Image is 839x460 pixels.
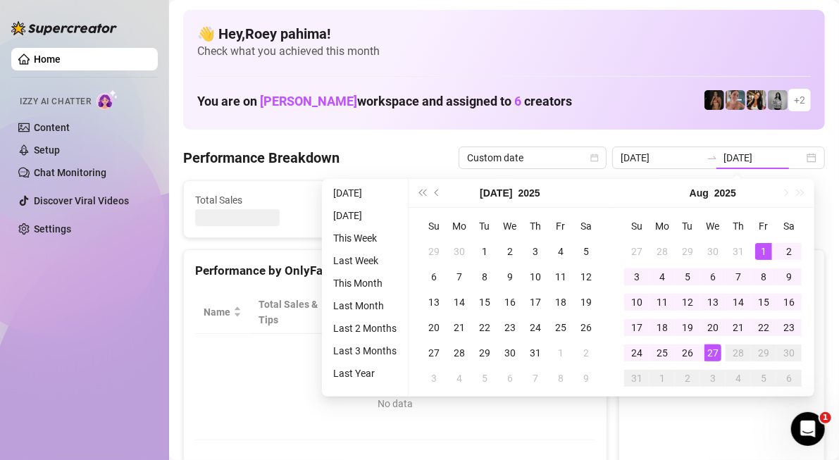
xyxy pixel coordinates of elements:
th: Sales / Hour [430,291,502,334]
div: No data [209,396,581,411]
div: Sales by OnlyFans Creator [630,261,813,280]
span: 1 [820,412,831,423]
span: to [707,152,718,163]
img: AdelDahan [747,90,766,110]
input: Start date [621,150,701,166]
th: Name [195,291,250,334]
span: Name [204,304,230,320]
div: Est. Hours Worked [347,297,410,328]
span: Custom date [467,147,598,168]
h4: 👋 Hey, Roey pahima ! [197,24,811,44]
th: Total Sales & Tips [250,291,338,334]
th: Chat Conversion [502,291,595,334]
input: End date [723,150,804,166]
span: 6 [514,94,521,108]
h1: You are on workspace and assigned to creators [197,94,572,109]
span: + 2 [794,92,805,108]
img: the_bohema [704,90,724,110]
span: Chat Conversion [510,297,576,328]
span: calendar [590,154,599,162]
img: Yarden [726,90,745,110]
img: logo-BBDzfeDw.svg [11,21,117,35]
div: Performance by OnlyFans Creator [195,261,595,280]
a: Content [34,122,70,133]
span: Total Sales [195,192,323,208]
span: [PERSON_NAME] [260,94,357,108]
a: Chat Monitoring [34,167,106,178]
span: Active Chats [359,192,487,208]
iframe: Intercom live chat [791,412,825,446]
span: swap-right [707,152,718,163]
a: Discover Viral Videos [34,195,129,206]
img: A [768,90,788,110]
span: Izzy AI Chatter [20,95,91,108]
img: AI Chatter [97,89,118,110]
span: Total Sales & Tips [259,297,318,328]
h4: Performance Breakdown [183,148,340,168]
span: Check what you achieved this month [197,44,811,59]
span: Messages Sent [522,192,650,208]
a: Setup [34,144,60,156]
span: Sales / Hour [438,297,482,328]
a: Settings [34,223,71,235]
a: Home [34,54,61,65]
